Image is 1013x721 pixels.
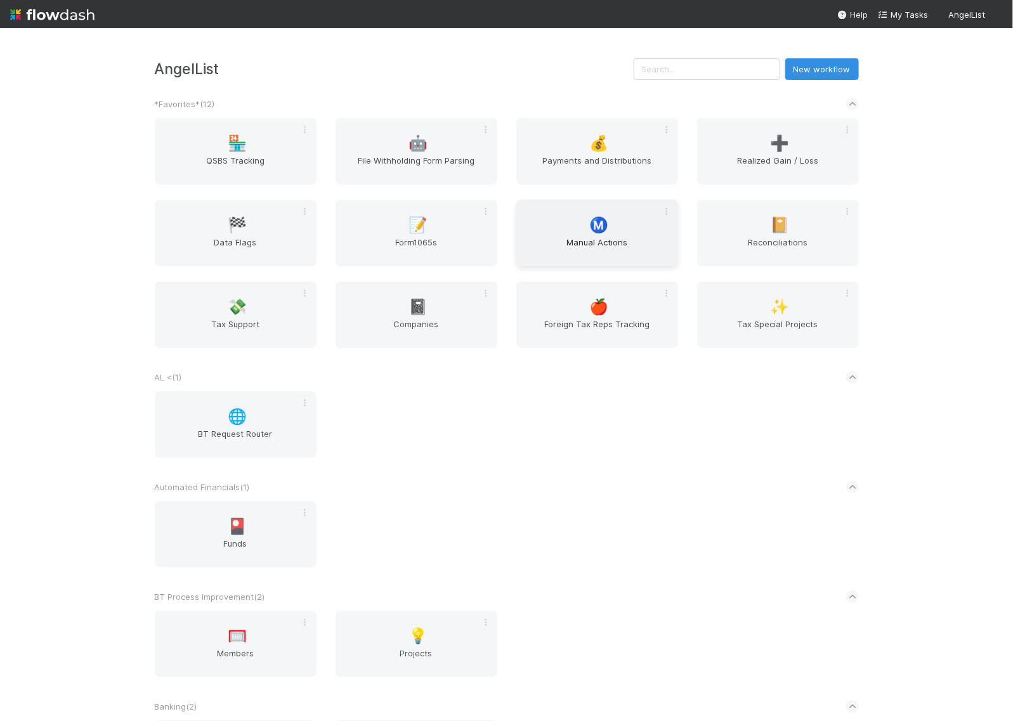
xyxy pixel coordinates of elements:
[770,299,789,315] span: ✨
[408,299,428,315] span: 📓
[408,628,428,644] span: 💡
[336,118,497,185] a: 🤖File Withholding Form Parsing
[702,154,854,179] span: Realized Gain / Loss
[521,236,673,261] span: Manual Actions
[228,408,247,425] span: 🌐
[155,701,197,711] span: Banking ( 2 )
[770,135,789,152] span: ➕
[155,592,265,602] span: BT Process Improvement ( 2 )
[948,10,985,20] span: AngelList
[228,217,247,233] span: 🏁
[516,200,678,266] a: Ⓜ️Manual Actions
[228,628,247,644] span: 🥅
[878,8,928,21] a: My Tasks
[697,118,859,185] a: ➕Realized Gain / Loss
[155,118,317,185] a: 🏪QSBS Tracking
[702,318,854,343] span: Tax Special Projects
[341,318,492,343] span: Companies
[697,200,859,266] a: 📔Reconciliations
[837,8,868,21] div: Help
[228,135,247,152] span: 🏪
[408,135,428,152] span: 🤖
[228,518,247,535] span: 🎴
[341,236,492,261] span: Form1065s
[589,217,608,233] span: Ⓜ️
[336,282,497,348] a: 📓Companies
[990,9,1003,22] img: avatar_711f55b7-5a46-40da-996f-bc93b6b86381.png
[160,236,311,261] span: Data Flags
[228,299,247,315] span: 💸
[160,647,311,672] span: Members
[341,154,492,179] span: File Withholding Form Parsing
[155,99,215,109] span: *Favorites* ( 12 )
[341,647,492,672] span: Projects
[702,236,854,261] span: Reconciliations
[878,10,928,20] span: My Tasks
[785,58,859,80] button: New workflow
[521,154,673,179] span: Payments and Distributions
[160,427,311,453] span: BT Request Router
[516,118,678,185] a: 💰Payments and Distributions
[634,58,780,80] input: Search...
[155,372,182,382] span: AL < ( 1 )
[160,537,311,562] span: Funds
[155,611,317,677] a: 🥅Members
[155,501,317,568] a: 🎴Funds
[155,482,250,492] span: Automated Financials ( 1 )
[336,200,497,266] a: 📝Form1065s
[155,282,317,348] a: 💸Tax Support
[155,391,317,458] a: 🌐BT Request Router
[160,318,311,343] span: Tax Support
[160,154,311,179] span: QSBS Tracking
[589,299,608,315] span: 🍎
[10,4,95,25] img: logo-inverted-e16ddd16eac7371096b0.svg
[521,318,673,343] span: Foreign Tax Reps Tracking
[155,60,634,77] h3: AngelList
[770,217,789,233] span: 📔
[697,282,859,348] a: ✨Tax Special Projects
[516,282,678,348] a: 🍎Foreign Tax Reps Tracking
[589,135,608,152] span: 💰
[336,611,497,677] a: 💡Projects
[408,217,428,233] span: 📝
[155,200,317,266] a: 🏁Data Flags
